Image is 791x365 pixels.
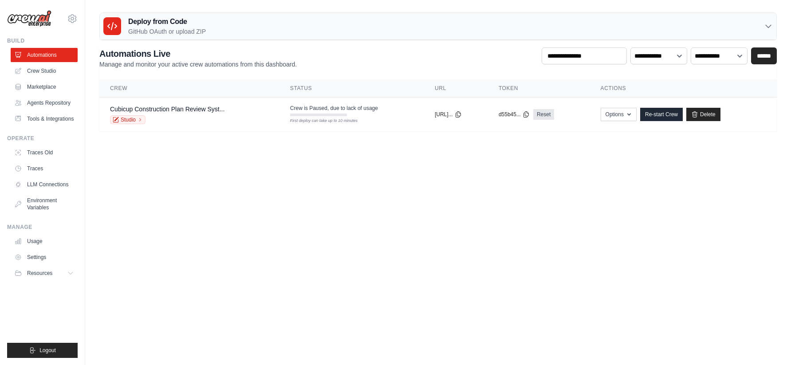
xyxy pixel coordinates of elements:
h2: Automations Live [99,47,297,60]
a: Traces Old [11,145,78,160]
th: Actions [590,79,777,98]
img: Logo [7,10,51,27]
h3: Deploy from Code [128,16,206,27]
a: Studio [110,115,146,124]
iframe: Chat Widget [747,322,791,365]
th: URL [424,79,488,98]
div: First deploy can take up to 10 minutes [290,118,347,124]
a: Cubicup Construction Plan Review Syst... [110,106,224,113]
button: Resources [11,266,78,280]
div: Build [7,37,78,44]
button: Logout [7,343,78,358]
a: Crew Studio [11,64,78,78]
a: Environment Variables [11,193,78,215]
p: Manage and monitor your active crew automations from this dashboard. [99,60,297,69]
a: Reset [533,109,554,120]
div: Manage [7,224,78,231]
a: Usage [11,234,78,248]
span: Logout [39,347,56,354]
th: Status [279,79,424,98]
a: Settings [11,250,78,264]
a: Automations [11,48,78,62]
div: Operate [7,135,78,142]
a: Re-start Crew [640,108,683,121]
a: Agents Repository [11,96,78,110]
a: LLM Connections [11,177,78,192]
span: Resources [27,270,52,277]
a: Marketplace [11,80,78,94]
th: Token [488,79,590,98]
button: d55b45... [499,111,530,118]
span: Crew is Paused, due to lack of usage [290,105,378,112]
button: Options [601,108,637,121]
a: Tools & Integrations [11,112,78,126]
th: Crew [99,79,279,98]
p: GitHub OAuth or upload ZIP [128,27,206,36]
a: Traces [11,161,78,176]
a: Delete [686,108,720,121]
